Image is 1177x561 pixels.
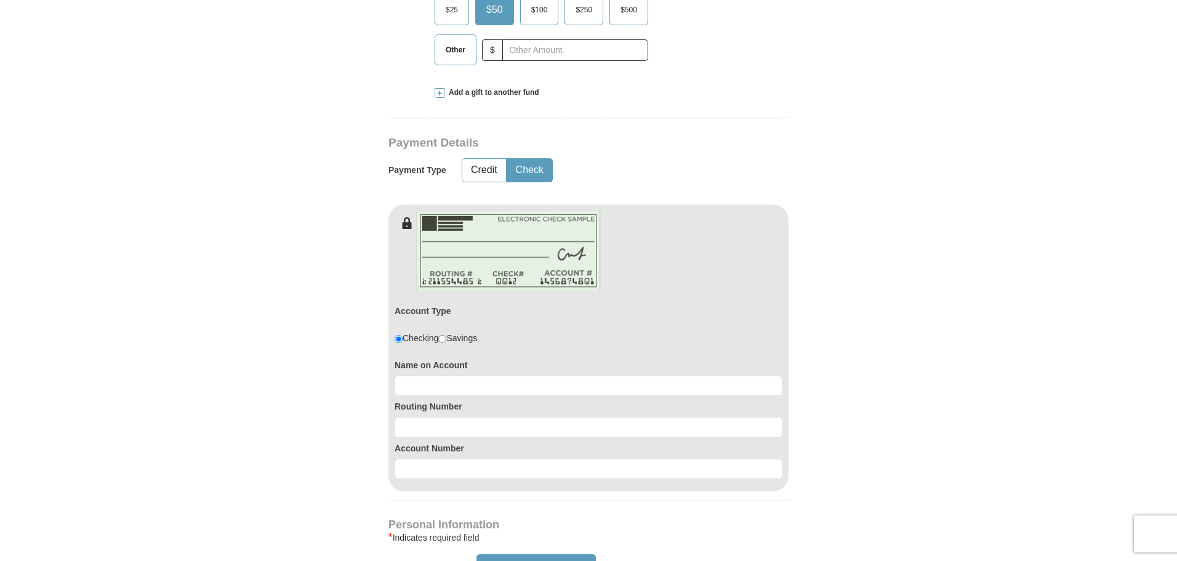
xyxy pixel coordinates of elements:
[482,39,503,61] span: $
[480,1,509,19] span: $50
[388,530,789,545] div: Indicates required field
[395,305,451,317] label: Account Type
[614,1,643,19] span: $500
[525,1,554,19] span: $100
[395,359,782,371] label: Name on Account
[462,159,506,182] button: Credit
[395,400,782,413] label: Routing Number
[416,211,601,291] img: check-en.png
[507,159,552,182] button: Check
[502,39,648,61] input: Other Amount
[440,41,472,59] span: Other
[395,442,782,454] label: Account Number
[388,520,789,530] h4: Personal Information
[388,165,446,176] h5: Payment Type
[440,1,464,19] span: $25
[569,1,598,19] span: $250
[388,136,702,150] h3: Payment Details
[444,87,539,98] span: Add a gift to another fund
[395,332,477,344] div: Checking Savings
